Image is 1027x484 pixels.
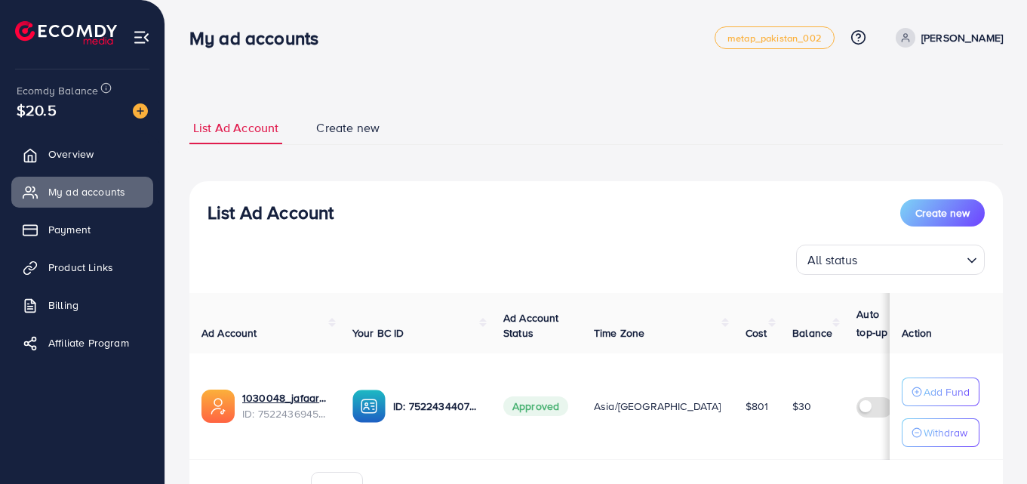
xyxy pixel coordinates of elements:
span: metap_pakistan_002 [727,33,822,43]
span: Ad Account Status [503,310,559,341]
span: Product Links [48,260,113,275]
span: Action [902,325,932,341]
span: Create new [915,205,970,220]
span: Ad Account [201,325,257,341]
p: Auto top-up [856,305,900,341]
img: ic-ba-acc.ded83a64.svg [352,390,386,423]
span: Billing [48,297,78,313]
p: ID: 7522434407987298322 [393,397,479,415]
span: Your BC ID [352,325,404,341]
span: Overview [48,146,94,162]
a: [PERSON_NAME] [890,28,1003,48]
button: Create new [900,199,985,227]
span: $30 [792,399,811,414]
span: ID: 7522436945524654081 [242,406,328,421]
input: Search for option [862,246,961,271]
span: List Ad Account [193,119,278,137]
span: Cost [746,325,767,341]
a: metap_pakistan_002 [715,26,835,49]
a: Affiliate Program [11,328,153,358]
span: Asia/[GEOGRAPHIC_DATA] [594,399,721,414]
a: 1030048_jafaar123_1751453845453 [242,390,328,405]
img: ic-ads-acc.e4c84228.svg [201,390,235,423]
a: Product Links [11,252,153,282]
span: Payment [48,222,91,237]
span: $20.5 [17,99,57,121]
h3: List Ad Account [208,202,334,224]
span: Balance [792,325,832,341]
span: Create new [316,119,380,137]
img: image [133,103,148,119]
img: logo [15,21,117,45]
span: $801 [746,399,769,414]
img: menu [133,29,150,46]
a: Overview [11,139,153,169]
span: My ad accounts [48,184,125,199]
div: Search for option [796,245,985,275]
a: My ad accounts [11,177,153,207]
h3: My ad accounts [189,27,331,49]
span: All status [804,249,861,271]
span: Time Zone [594,325,644,341]
div: <span class='underline'>1030048_jafaar123_1751453845453</span></br>7522436945524654081 [242,390,328,421]
p: Add Fund [924,383,970,401]
span: Ecomdy Balance [17,83,98,98]
button: Add Fund [902,378,979,406]
a: Billing [11,290,153,320]
a: Payment [11,214,153,245]
p: Withdraw [924,424,967,442]
button: Withdraw [902,418,979,447]
p: [PERSON_NAME] [921,29,1003,47]
span: Approved [503,396,568,416]
span: Affiliate Program [48,335,129,350]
